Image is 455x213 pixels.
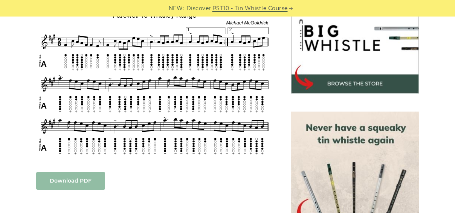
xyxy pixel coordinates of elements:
img: Farewell To Whalley Range Tin Whistle Tabs & Sheet Music [36,9,273,157]
a: Download PDF [36,172,105,190]
a: PST10 - Tin Whistle Course [212,4,288,13]
span: NEW: [169,4,184,13]
span: Discover [186,4,211,13]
